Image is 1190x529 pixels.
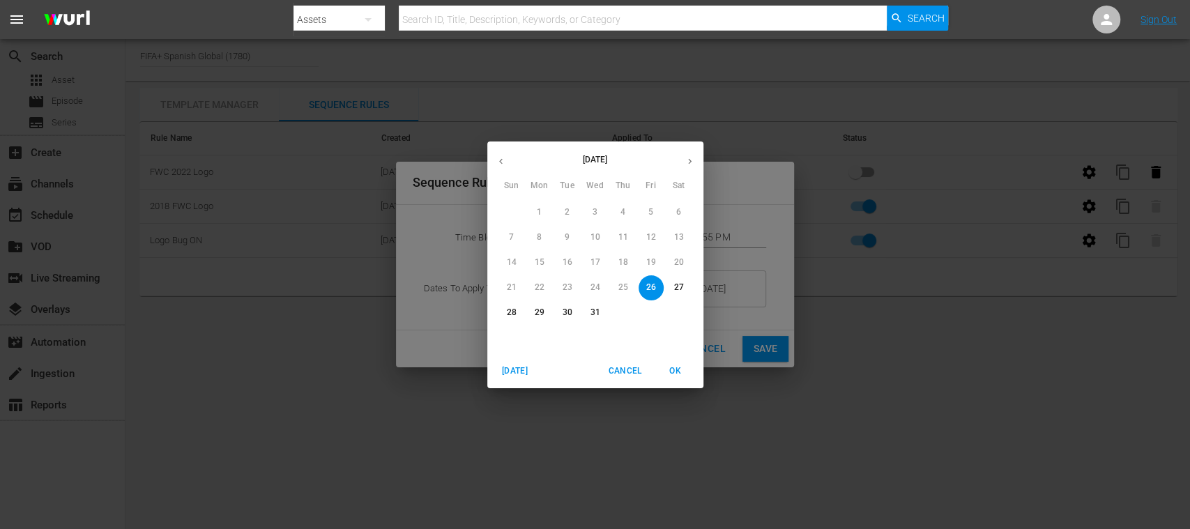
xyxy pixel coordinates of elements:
[583,300,608,325] button: 31
[659,364,692,378] span: OK
[498,364,532,378] span: [DATE]
[527,300,552,325] button: 29
[653,360,698,383] button: OK
[646,282,655,293] p: 26
[666,179,692,193] span: Sat
[639,179,664,193] span: Fri
[534,307,544,319] p: 29
[527,179,552,193] span: Mon
[8,11,25,28] span: menu
[639,275,664,300] button: 26
[514,153,676,166] p: [DATE]
[590,307,600,319] p: 31
[562,307,572,319] p: 30
[493,360,537,383] button: [DATE]
[555,179,580,193] span: Tue
[611,179,636,193] span: Thu
[33,3,100,36] img: ans4CAIJ8jUAAAAAAAAAAAAAAAAAAAAAAAAgQb4GAAAAAAAAAAAAAAAAAAAAAAAAJMjXAAAAAAAAAAAAAAAAAAAAAAAAgAT5G...
[506,307,516,319] p: 28
[673,282,683,293] p: 27
[555,300,580,325] button: 30
[666,275,692,300] button: 27
[583,179,608,193] span: Wed
[602,360,647,383] button: Cancel
[608,364,641,378] span: Cancel
[907,6,944,31] span: Search
[499,179,524,193] span: Sun
[1141,14,1177,25] a: Sign Out
[499,300,524,325] button: 28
